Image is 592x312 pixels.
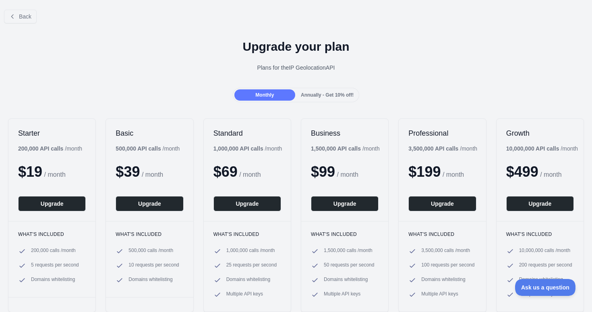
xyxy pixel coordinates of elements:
h2: Professional [408,128,476,138]
h2: Standard [213,128,281,138]
b: 1,500,000 API calls [311,145,361,152]
span: $ 99 [311,163,335,180]
span: $ 499 [506,163,538,180]
div: / month [311,145,380,153]
h2: Growth [506,128,574,138]
div: / month [506,145,578,153]
b: 1,000,000 API calls [213,145,263,152]
span: $ 69 [213,163,238,180]
div: / month [213,145,282,153]
iframe: Toggle Customer Support [515,279,576,296]
h2: Business [311,128,379,138]
b: 3,500,000 API calls [408,145,458,152]
span: $ 199 [408,163,441,180]
div: / month [408,145,477,153]
b: 10,000,000 API calls [506,145,559,152]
